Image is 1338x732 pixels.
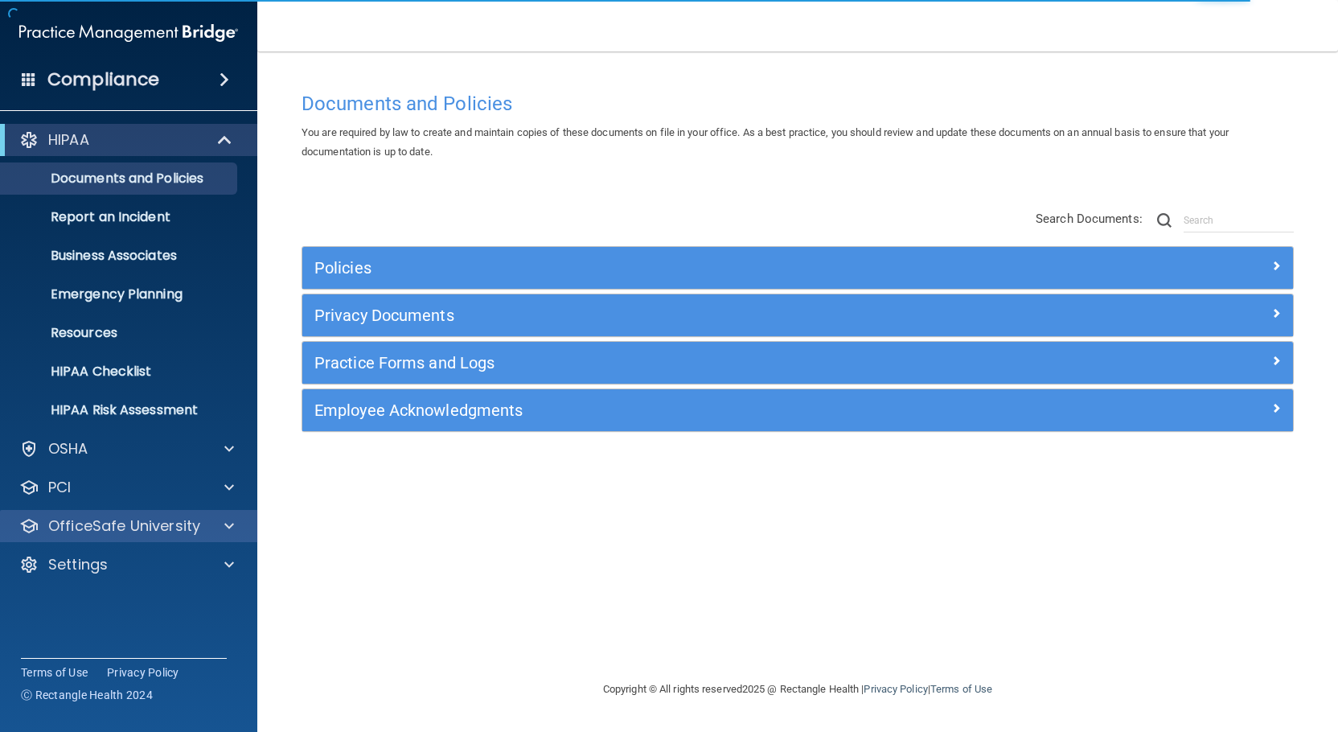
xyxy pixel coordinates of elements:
[21,664,88,681] a: Terms of Use
[10,402,230,418] p: HIPAA Risk Assessment
[314,259,1033,277] h5: Policies
[314,397,1281,423] a: Employee Acknowledgments
[314,255,1281,281] a: Policies
[314,302,1281,328] a: Privacy Documents
[10,248,230,264] p: Business Associates
[314,354,1033,372] h5: Practice Forms and Logs
[19,130,233,150] a: HIPAA
[47,68,159,91] h4: Compliance
[19,555,234,574] a: Settings
[302,93,1294,114] h4: Documents and Policies
[19,17,238,49] img: PMB logo
[10,209,230,225] p: Report an Incident
[504,664,1091,715] div: Copyright © All rights reserved 2025 @ Rectangle Health | |
[314,350,1281,376] a: Practice Forms and Logs
[48,439,88,459] p: OSHA
[107,664,179,681] a: Privacy Policy
[314,401,1033,419] h5: Employee Acknowledgments
[302,126,1229,158] span: You are required by law to create and maintain copies of these documents on file in your office. ...
[19,516,234,536] a: OfficeSafe University
[10,286,230,302] p: Emergency Planning
[19,439,234,459] a: OSHA
[19,478,234,497] a: PCI
[10,325,230,341] p: Resources
[1036,212,1143,226] span: Search Documents:
[48,555,108,574] p: Settings
[1157,213,1172,228] img: ic-search.3b580494.png
[48,130,89,150] p: HIPAA
[864,683,927,695] a: Privacy Policy
[930,683,992,695] a: Terms of Use
[10,171,230,187] p: Documents and Policies
[21,687,153,703] span: Ⓒ Rectangle Health 2024
[1184,208,1294,232] input: Search
[48,478,71,497] p: PCI
[10,364,230,380] p: HIPAA Checklist
[48,516,200,536] p: OfficeSafe University
[314,306,1033,324] h5: Privacy Documents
